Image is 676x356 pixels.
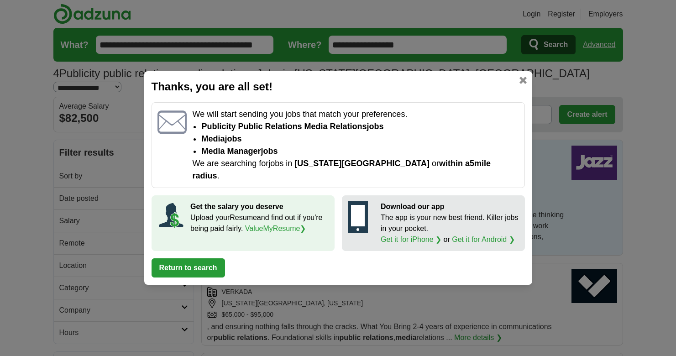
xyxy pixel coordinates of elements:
[381,201,519,212] p: Download our app
[381,236,441,243] a: Get it for iPhone ❯
[190,201,329,212] p: Get the salary you deserve
[201,133,519,145] li: media jobs
[192,108,519,120] p: We will start sending you jobs that match your preferences.
[245,225,306,232] a: ValueMyResume❯
[152,258,225,277] button: Return to search
[452,236,515,243] a: Get it for Android ❯
[294,159,430,168] span: [US_STATE][GEOGRAPHIC_DATA]
[192,157,519,182] p: We are searching for jobs in or .
[152,79,525,95] h2: Thanks, you are all set!
[381,212,519,245] p: The app is your new best friend. Killer jobs in your pocket. or
[201,120,519,133] li: publicity public relations media relations jobs
[201,145,519,157] li: media manager jobs
[190,212,329,234] p: Upload your Resume and find out if you're being paid fairly.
